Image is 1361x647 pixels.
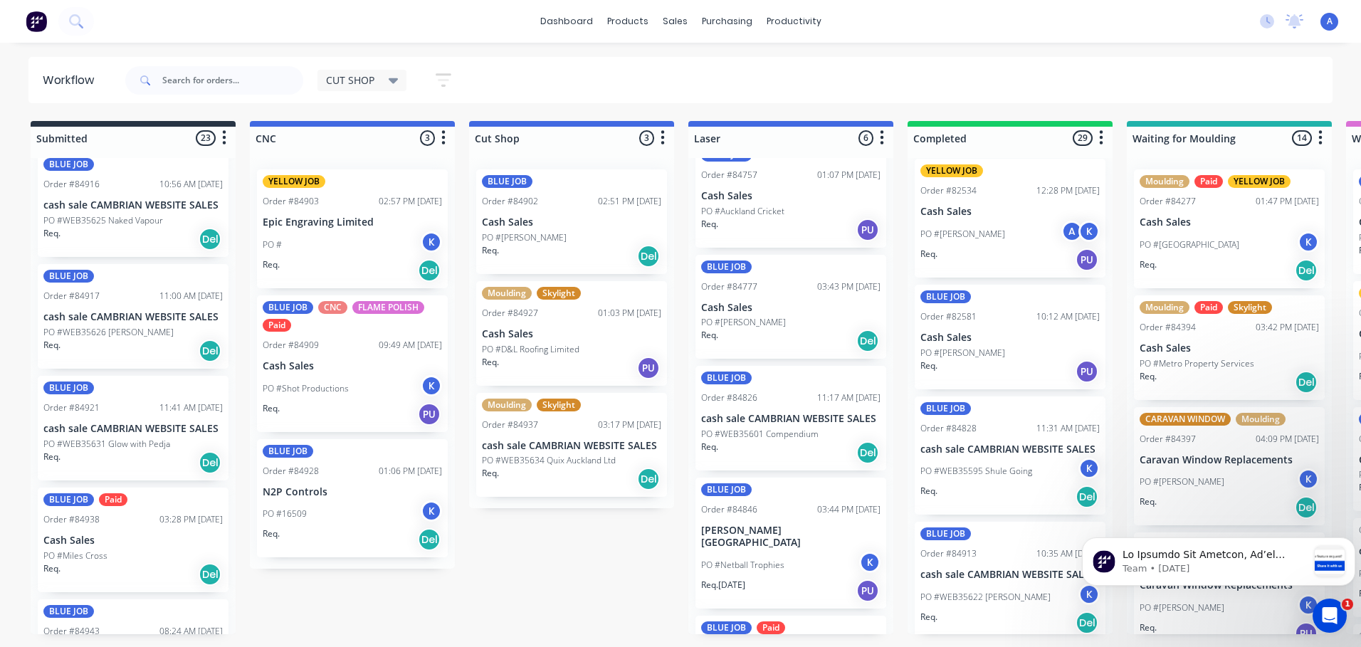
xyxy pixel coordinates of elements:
[263,216,442,228] p: Epic Engraving Limited
[1140,370,1157,383] p: Req.
[701,483,752,496] div: BLUE JOB
[263,527,280,540] p: Req.
[701,621,752,634] div: BLUE JOB
[43,339,61,352] p: Req.
[421,375,442,396] div: K
[1140,301,1189,314] div: Moulding
[263,258,280,271] p: Req.
[379,339,442,352] div: 09:49 AM [DATE]
[352,301,424,314] div: FLAME POLISH
[257,295,448,432] div: BLUE JOBCNCFLAME POLISHPaidOrder #8490909:49 AM [DATE]Cash SalesPO #Shot ProductionsKReq.PU
[482,287,532,300] div: Moulding
[43,227,61,240] p: Req.
[701,525,881,549] p: [PERSON_NAME][GEOGRAPHIC_DATA]
[1140,342,1319,354] p: Cash Sales
[159,513,223,526] div: 03:28 PM [DATE]
[26,11,47,32] img: Factory
[856,330,879,352] div: Del
[38,488,228,592] div: BLUE JOBPaidOrder #8493803:28 PM [DATE]Cash SalesPO #Miles CrossReq.Del
[43,326,174,339] p: PO #WEB35626 [PERSON_NAME]
[1061,221,1083,242] div: A
[263,382,349,395] p: PO #Shot Productions
[920,347,1005,359] p: PO #[PERSON_NAME]
[817,391,881,404] div: 11:17 AM [DATE]
[1140,433,1196,446] div: Order #84397
[915,159,1105,278] div: YELLOW JOBOrder #8253412:28 PM [DATE]Cash SalesPO #[PERSON_NAME]AKReq.PU
[920,527,971,540] div: BLUE JOB
[1036,184,1100,197] div: 12:28 PM [DATE]
[1228,175,1291,188] div: YELLOW JOB
[701,205,784,218] p: PO #Auckland Cricket
[1295,496,1318,519] div: Del
[1140,238,1239,251] p: PO #[GEOGRAPHIC_DATA]
[701,261,752,273] div: BLUE JOB
[318,301,347,314] div: CNC
[1194,301,1223,314] div: Paid
[199,228,221,251] div: Del
[482,216,661,228] p: Cash Sales
[476,169,667,274] div: BLUE JOBOrder #8490202:51 PM [DATE]Cash SalesPO #[PERSON_NAME]Req.Del
[43,401,100,414] div: Order #84921
[1256,433,1319,446] div: 04:09 PM [DATE]
[263,339,319,352] div: Order #84909
[701,280,757,293] div: Order #84777
[1140,216,1319,228] p: Cash Sales
[920,359,937,372] p: Req.
[43,214,163,227] p: PO #WEB35625 Naked Vapour
[695,478,886,609] div: BLUE JOBOrder #8484603:44 PM [DATE][PERSON_NAME][GEOGRAPHIC_DATA]PO #Netball TrophiesKReq.[DATE]PU
[817,169,881,182] div: 01:07 PM [DATE]
[695,143,886,248] div: BLUE JOBOrder #8475701:07 PM [DATE]Cash SalesPO #Auckland CricketReq.PU
[482,244,499,257] p: Req.
[43,438,170,451] p: PO #WEB35631 Glow with Pedja
[701,559,784,572] p: PO #Netball Trophies
[537,287,581,300] div: Skylight
[1036,547,1100,560] div: 10:35 AM [DATE]
[1228,301,1272,314] div: Skylight
[482,399,532,411] div: Moulding
[43,72,101,89] div: Workflow
[326,73,374,88] span: CUT SHOP
[38,376,228,480] div: BLUE JOBOrder #8492111:41 AM [DATE]cash sale CAMBRIAN WEBSITE SALESPO #WEB35631 Glow with PedjaRe...
[1076,248,1098,271] div: PU
[482,467,499,480] p: Req.
[46,53,231,66] p: Message from Team, sent 1w ago
[43,423,223,435] p: cash sale CAMBRIAN WEBSITE SALES
[1342,599,1353,610] span: 1
[421,500,442,522] div: K
[43,605,94,618] div: BLUE JOB
[856,219,879,241] div: PU
[701,413,881,425] p: cash sale CAMBRIAN WEBSITE SALES
[533,11,600,32] a: dashboard
[257,169,448,288] div: YELLOW JOBOrder #8490302:57 PM [DATE]Epic Engraving LimitedPO #KReq.Del
[920,591,1051,604] p: PO #WEB35622 [PERSON_NAME]
[199,340,221,362] div: Del
[920,248,937,261] p: Req.
[920,290,971,303] div: BLUE JOB
[637,468,660,490] div: Del
[598,307,661,320] div: 01:03 PM [DATE]
[701,316,786,329] p: PO #[PERSON_NAME]
[43,535,223,547] p: Cash Sales
[482,195,538,208] div: Order #84902
[920,422,977,435] div: Order #84828
[915,285,1105,389] div: BLUE JOBOrder #8258110:12 AM [DATE]Cash SalesPO #[PERSON_NAME]Req.PU
[418,259,441,282] div: Del
[159,290,223,303] div: 11:00 AM [DATE]
[817,280,881,293] div: 03:43 PM [DATE]
[1036,310,1100,323] div: 10:12 AM [DATE]
[656,11,695,32] div: sales
[1134,169,1325,288] div: MouldingPaidYELLOW JOBOrder #8427701:47 PM [DATE]Cash SalesPO #[GEOGRAPHIC_DATA]KReq.Del
[1134,407,1325,526] div: CARAVAN WINDOWMouldingOrder #8439704:09 PM [DATE]Caravan Window ReplacementsPO #[PERSON_NAME]KReq...
[600,11,656,32] div: products
[1298,468,1319,490] div: K
[482,419,538,431] div: Order #84937
[859,552,881,573] div: K
[598,419,661,431] div: 03:17 PM [DATE]
[1078,458,1100,479] div: K
[701,372,752,384] div: BLUE JOB
[1140,357,1254,370] p: PO #Metro Property Services
[1140,475,1224,488] p: PO #[PERSON_NAME]
[920,465,1032,478] p: PO #WEB35595 Shule Going
[159,401,223,414] div: 11:41 AM [DATE]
